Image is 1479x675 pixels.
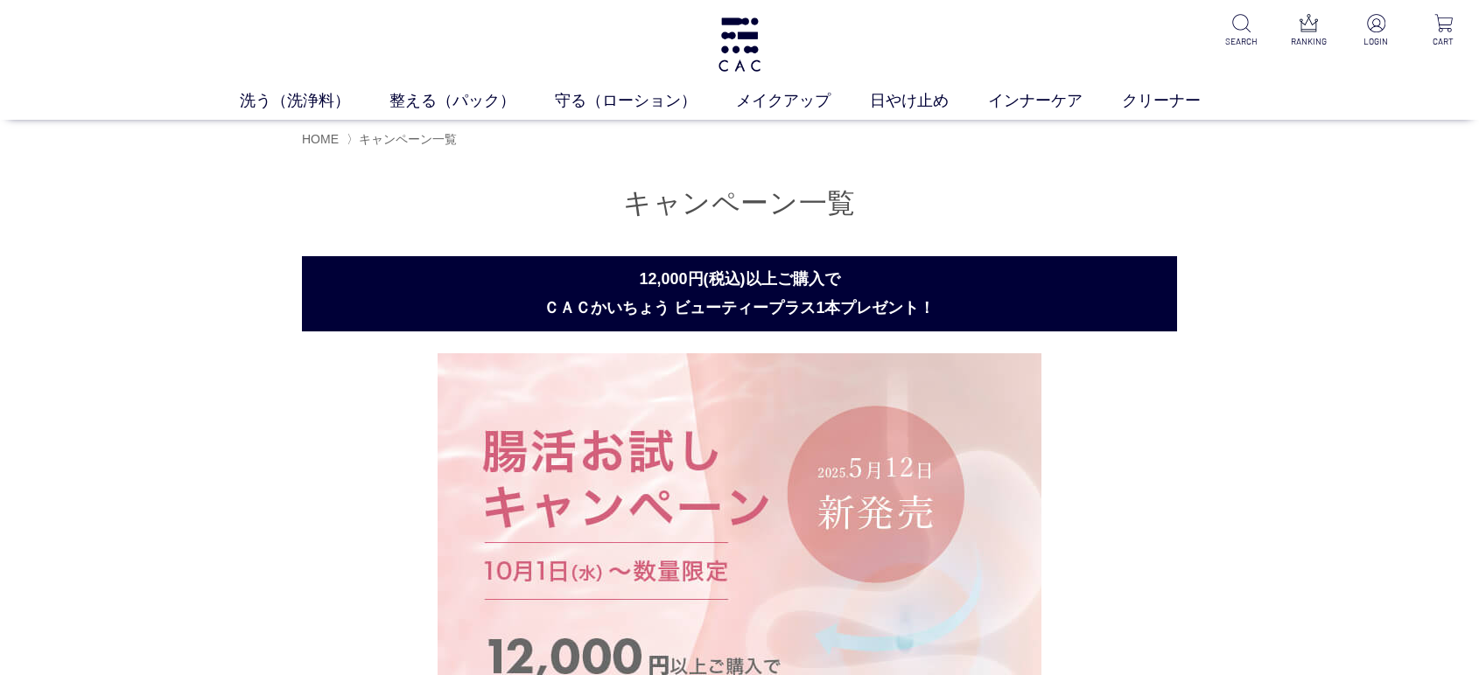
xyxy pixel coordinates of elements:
[389,89,555,113] a: 整える（パック）
[1287,14,1330,48] a: RANKING
[1422,35,1465,48] p: CART
[240,89,389,113] a: 洗う（洗浄料）
[736,89,870,113] a: メイクアップ
[1220,35,1263,48] p: SEARCH
[302,132,339,146] a: HOME
[1355,35,1398,48] p: LOGIN
[555,89,736,113] a: 守る（ローション）
[302,184,1177,222] h1: キャンペーン一覧
[359,132,457,146] span: キャンペーン一覧
[1220,14,1263,48] a: SEARCH
[988,89,1122,113] a: インナーケア
[347,131,461,148] li: 〉
[1422,14,1465,48] a: CART
[302,256,1177,331] h2: 12,000円(税込)以上ご購入で ＣＡＣかいちょう ビューティープラス1本プレゼント！
[870,89,988,113] a: 日やけ止め
[1122,89,1240,113] a: クリーナー
[1355,14,1398,48] a: LOGIN
[1287,35,1330,48] p: RANKING
[716,17,763,72] img: logo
